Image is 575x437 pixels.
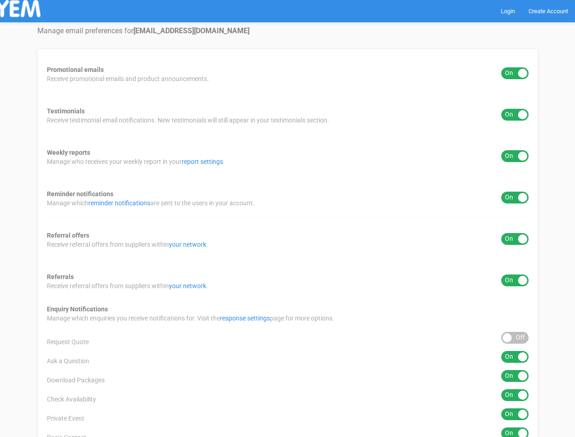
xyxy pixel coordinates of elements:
[220,315,270,322] a: response settings
[47,337,89,346] span: Request Quote
[47,314,334,323] span: Manage which enquiries you receive notifications for. Visit the page for more options.
[47,281,208,290] span: Receive referral offers from suppliers within .
[47,395,96,404] span: Check Availability
[47,414,84,423] span: Private Event
[133,26,249,35] strong: [EMAIL_ADDRESS][DOMAIN_NAME]
[47,305,108,313] strong: Enquiry Notifications
[47,273,74,280] strong: Referrals
[47,240,208,249] span: Receive referral offers from suppliers within .
[47,190,113,198] strong: Reminder notifications
[47,107,85,115] strong: Testimonials
[47,356,89,366] span: Ask a Question
[88,199,150,207] a: reminder notifications
[47,376,105,385] span: Download Packages
[47,66,104,73] strong: Promotional emails
[182,158,223,165] a: report settings
[47,232,89,239] strong: Referral offers
[47,149,90,156] strong: Weekly reports
[169,241,206,248] a: your network
[47,198,254,208] span: Manage which are sent to the users in your account.
[169,282,206,290] a: your network
[47,157,225,166] span: Manage who receives your weekly report in your .
[47,74,209,83] span: Receive promotional emails and product announcements.
[47,116,329,125] span: Receive testimonial email notifications. New testimonials will still appear in your testimonials ...
[37,27,538,35] h4: Manage email preferences for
